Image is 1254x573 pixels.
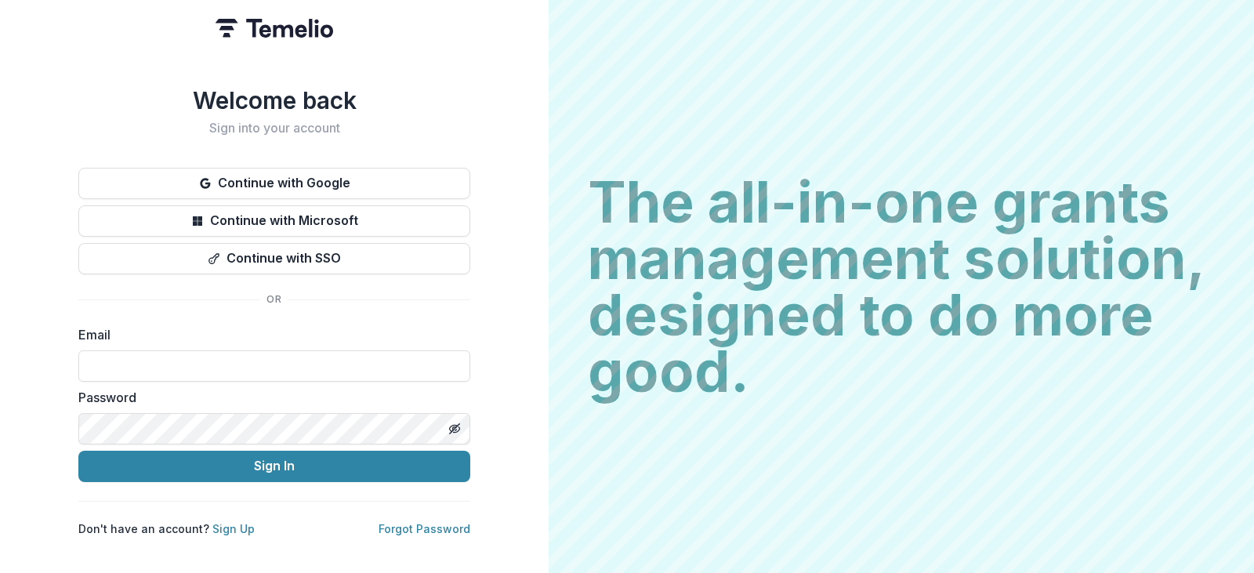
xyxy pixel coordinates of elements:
[78,168,470,199] button: Continue with Google
[78,243,470,274] button: Continue with SSO
[442,416,467,441] button: Toggle password visibility
[212,522,255,535] a: Sign Up
[379,522,470,535] a: Forgot Password
[78,451,470,482] button: Sign In
[216,19,333,38] img: Temelio
[78,520,255,537] p: Don't have an account?
[78,388,461,407] label: Password
[78,121,470,136] h2: Sign into your account
[78,86,470,114] h1: Welcome back
[78,325,461,344] label: Email
[78,205,470,237] button: Continue with Microsoft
